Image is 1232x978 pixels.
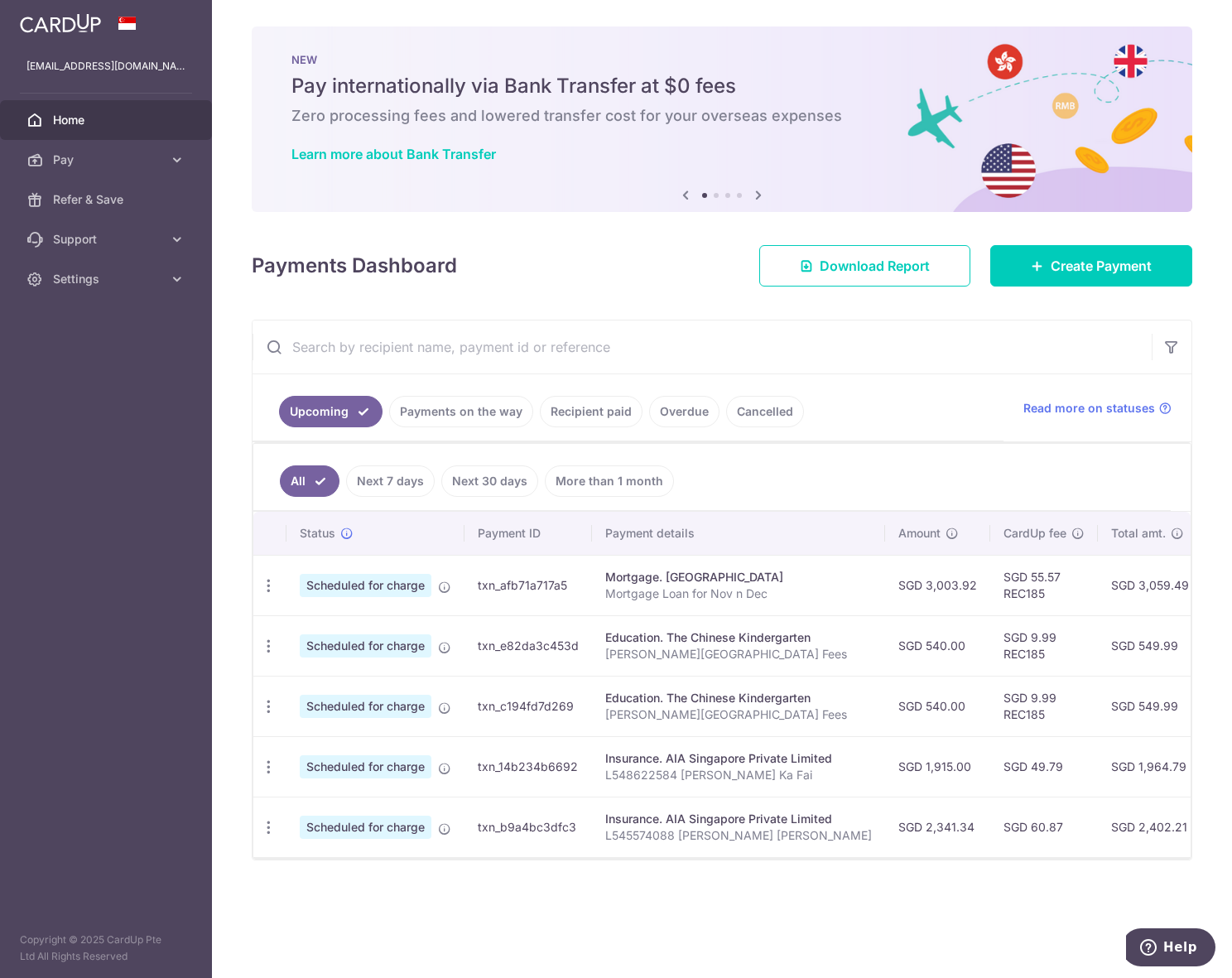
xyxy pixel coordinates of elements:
div: Education. The Chinese Kindergarten [605,629,872,646]
span: Pay [53,152,162,168]
span: Scheduled for charge [300,574,431,597]
td: SGD 3,003.92 [885,555,990,615]
td: txn_c194fd7d269 [464,676,592,736]
td: SGD 3,059.49 [1098,555,1202,615]
td: SGD 2,402.21 [1098,797,1202,857]
td: SGD 1,915.00 [885,736,990,797]
span: Scheduled for charge [300,695,431,718]
p: L545574088 [PERSON_NAME] [PERSON_NAME] [605,827,872,844]
img: Bank transfer banner [252,26,1192,212]
span: Scheduled for charge [300,634,431,658]
td: SGD 60.87 [990,797,1098,857]
span: Support [53,231,162,248]
span: Refer & Save [53,191,162,208]
div: Insurance. AIA Singapore Private Limited [605,811,872,827]
p: L548622584 [PERSON_NAME] Ka Fai [605,767,872,783]
span: Settings [53,271,162,287]
td: SGD 540.00 [885,615,990,676]
span: Total amt. [1111,525,1166,542]
a: Next 30 days [441,465,538,497]
p: [EMAIL_ADDRESS][DOMAIN_NAME] [26,58,185,75]
span: Amount [898,525,941,542]
p: [PERSON_NAME][GEOGRAPHIC_DATA] Fees [605,706,872,723]
h5: Pay internationally via Bank Transfer at $0 fees [291,73,1153,99]
span: Download Report [820,256,930,276]
a: Cancelled [726,396,804,427]
p: Mortgage Loan for Nov n Dec [605,585,872,602]
th: Payment ID [464,512,592,555]
td: SGD 55.57 REC185 [990,555,1098,615]
iframe: Opens a widget where you can find more information [1126,928,1215,970]
a: Recipient paid [540,396,642,427]
a: More than 1 month [545,465,674,497]
a: All [280,465,339,497]
div: Education. The Chinese Kindergarten [605,690,872,706]
span: Scheduled for charge [300,816,431,839]
div: Mortgage. [GEOGRAPHIC_DATA] [605,569,872,585]
h4: Payments Dashboard [252,251,457,281]
a: Upcoming [279,396,383,427]
td: SGD 540.00 [885,676,990,736]
a: Create Payment [990,245,1192,287]
span: Scheduled for charge [300,755,431,778]
td: SGD 1,964.79 [1098,736,1202,797]
span: Read more on statuses [1023,400,1155,417]
td: SGD 9.99 REC185 [990,615,1098,676]
div: Insurance. AIA Singapore Private Limited [605,750,872,767]
a: Next 7 days [346,465,435,497]
a: Payments on the way [389,396,533,427]
h6: Zero processing fees and lowered transfer cost for your overseas expenses [291,106,1153,126]
p: NEW [291,53,1153,66]
th: Payment details [592,512,885,555]
td: txn_b9a4bc3dfc3 [464,797,592,857]
td: txn_14b234b6692 [464,736,592,797]
span: CardUp fee [1003,525,1066,542]
a: Download Report [759,245,970,287]
td: txn_afb71a717a5 [464,555,592,615]
input: Search by recipient name, payment id or reference [253,320,1152,373]
td: SGD 2,341.34 [885,797,990,857]
td: SGD 549.99 [1098,676,1202,736]
td: SGD 9.99 REC185 [990,676,1098,736]
td: SGD 549.99 [1098,615,1202,676]
img: CardUp [20,13,101,33]
td: SGD 49.79 [990,736,1098,797]
a: Overdue [649,396,719,427]
a: Learn more about Bank Transfer [291,146,496,162]
p: [PERSON_NAME][GEOGRAPHIC_DATA] Fees [605,646,872,662]
span: Create Payment [1051,256,1152,276]
span: Home [53,112,162,128]
td: txn_e82da3c453d [464,615,592,676]
a: Read more on statuses [1023,400,1172,417]
span: Status [300,525,335,542]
